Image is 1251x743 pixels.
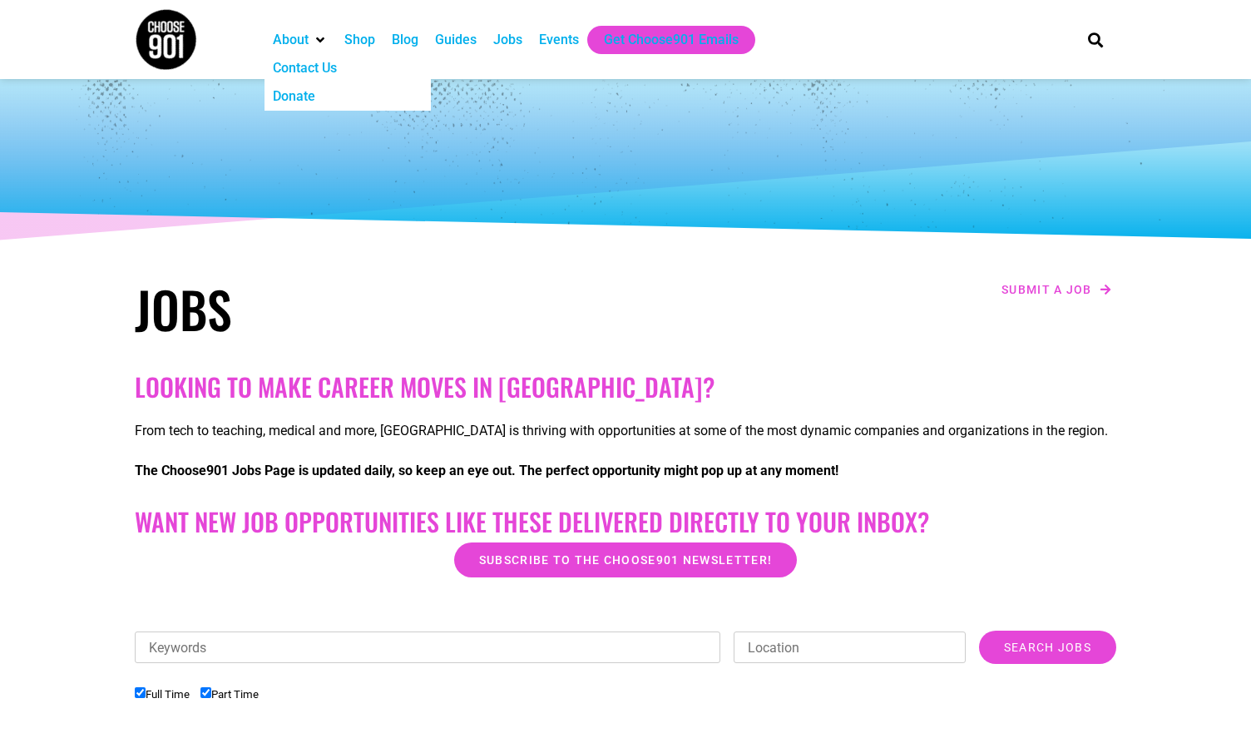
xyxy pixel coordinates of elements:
h1: Jobs [135,279,617,339]
input: Full Time [135,687,146,698]
a: Subscribe to the Choose901 newsletter! [454,542,797,577]
a: About [273,30,309,50]
h2: Looking to make career moves in [GEOGRAPHIC_DATA]? [135,372,1116,402]
p: From tech to teaching, medical and more, [GEOGRAPHIC_DATA] is thriving with opportunities at some... [135,421,1116,441]
a: Events [539,30,579,50]
a: Submit a job [996,279,1116,300]
div: About [265,26,336,54]
h2: Want New Job Opportunities like these Delivered Directly to your Inbox? [135,507,1116,537]
input: Location [734,632,966,663]
strong: The Choose901 Jobs Page is updated daily, so keep an eye out. The perfect opportunity might pop u... [135,463,838,478]
a: Jobs [493,30,522,50]
label: Part Time [200,688,259,701]
input: Part Time [200,687,211,698]
input: Keywords [135,632,720,663]
a: Blog [392,30,418,50]
label: Full Time [135,688,190,701]
span: Submit a job [1001,284,1092,295]
nav: Main nav [265,26,1060,54]
a: Shop [344,30,375,50]
span: Subscribe to the Choose901 newsletter! [479,554,772,566]
a: Donate [273,87,315,106]
a: Contact Us [273,58,337,78]
a: Get Choose901 Emails [604,30,739,50]
div: Search [1082,26,1110,53]
a: Guides [435,30,477,50]
input: Search Jobs [979,631,1116,664]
